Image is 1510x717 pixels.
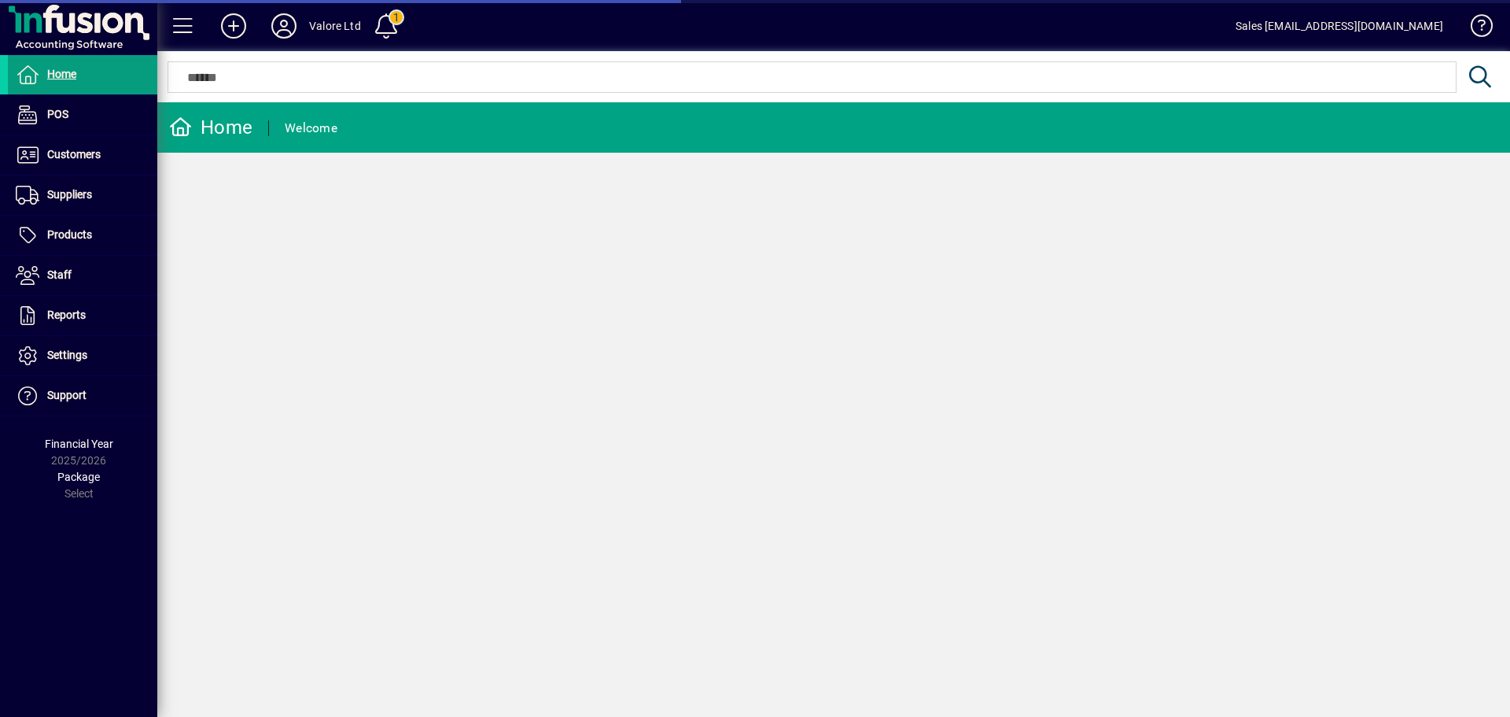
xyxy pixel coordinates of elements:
span: Staff [47,268,72,281]
div: Sales [EMAIL_ADDRESS][DOMAIN_NAME] [1236,13,1443,39]
a: Products [8,216,157,255]
span: POS [47,108,68,120]
span: Home [47,68,76,80]
a: Knowledge Base [1459,3,1490,54]
div: Welcome [285,116,337,141]
div: Home [169,115,252,140]
span: Settings [47,349,87,361]
a: Settings [8,336,157,375]
span: Support [47,389,87,401]
a: Suppliers [8,176,157,215]
a: Reports [8,296,157,335]
a: Staff [8,256,157,295]
span: Financial Year [45,438,113,450]
span: Package [57,471,100,483]
button: Add [208,12,259,40]
button: Profile [259,12,309,40]
span: Products [47,228,92,241]
span: Reports [47,309,86,321]
a: POS [8,95,157,135]
span: Customers [47,148,101,161]
div: Valore Ltd [309,13,361,39]
a: Customers [8,135,157,175]
span: Suppliers [47,188,92,201]
a: Support [8,376,157,416]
